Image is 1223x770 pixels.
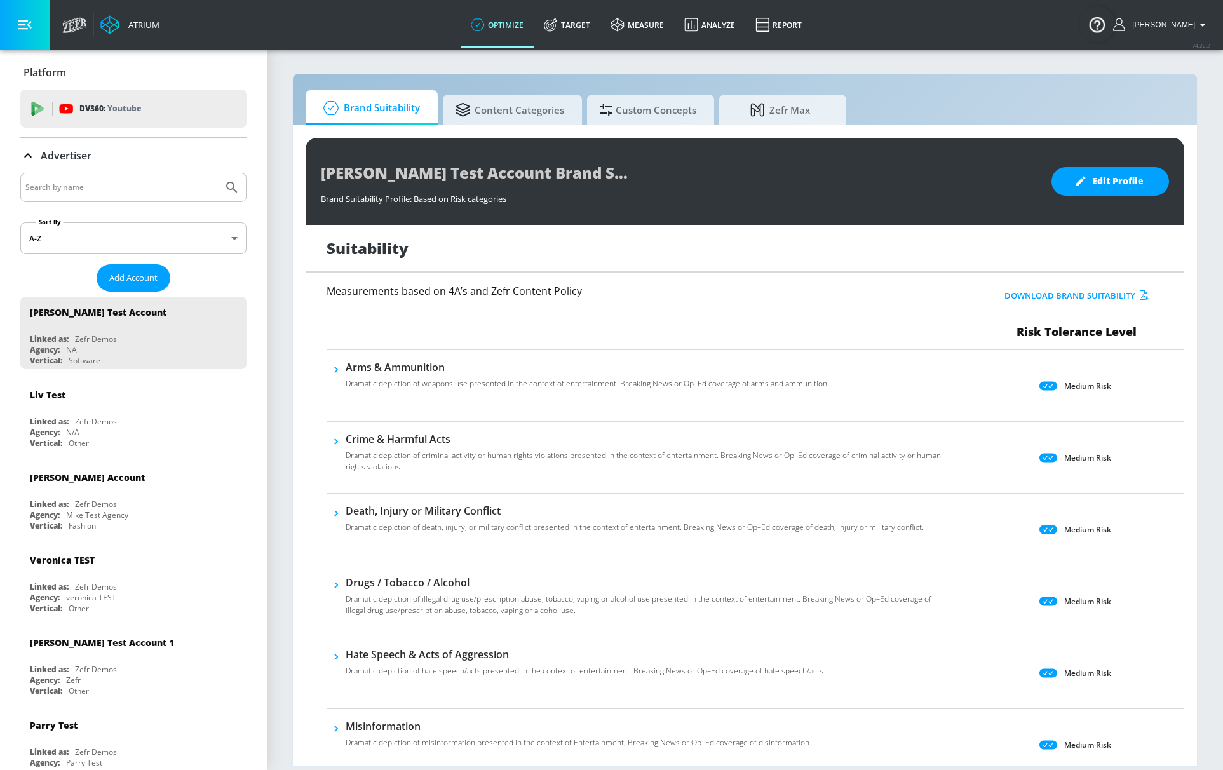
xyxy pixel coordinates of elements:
[69,520,96,531] div: Fashion
[69,438,89,449] div: Other
[346,432,950,480] div: Crime & Harmful ActsDramatic depiction of criminal activity or human rights violations presented ...
[327,238,409,259] h1: Suitability
[30,686,62,696] div: Vertical:
[1127,20,1195,29] span: login as: michael.villalobos@zefr.com
[346,576,950,624] div: Drugs / Tobacco / AlcoholDramatic depiction of illegal drug use/prescription abuse, tobacco, vapi...
[346,504,924,518] h6: Death, Injury or Military Conflict
[66,592,116,603] div: veronica TEST
[346,432,950,446] h6: Crime & Harmful Acts
[30,438,62,449] div: Vertical:
[30,603,62,614] div: Vertical:
[346,665,825,677] p: Dramatic depiction of hate speech/acts presented in the context of entertainment. Breaking News o...
[66,675,81,686] div: Zefr
[346,576,950,590] h6: Drugs / Tobacco / Alcohol
[75,581,117,592] div: Zefr Demos
[346,647,825,661] h6: Hate Speech & Acts of Aggression
[109,271,158,285] span: Add Account
[674,2,745,48] a: Analyze
[30,757,60,768] div: Agency:
[20,55,247,90] div: Platform
[346,737,811,748] p: Dramatic depiction of misinformation presented in the context of Entertainment, Breaking News or ...
[30,344,60,355] div: Agency:
[75,664,117,675] div: Zefr Demos
[25,179,218,196] input: Search by name
[600,2,674,48] a: measure
[24,65,66,79] p: Platform
[1051,167,1169,196] button: Edit Profile
[20,462,247,534] div: [PERSON_NAME] AccountLinked as:Zefr DemosAgency:Mike Test AgencyVertical:Fashion
[20,222,247,254] div: A-Z
[1193,42,1210,49] span: v 4.22.2
[30,554,95,566] div: Veronica TEST
[1064,379,1111,393] p: Medium Risk
[79,102,141,116] p: DV360:
[20,544,247,617] div: Veronica TESTLinked as:Zefr DemosAgency:veronica TESTVertical:Other
[346,360,829,397] div: Arms & AmmunitionDramatic depiction of weapons use presented in the context of entertainment. Bre...
[1001,286,1152,306] button: Download Brand Suitability
[30,719,78,731] div: Parry Test
[1077,173,1144,189] span: Edit Profile
[346,360,829,374] h6: Arms & Ammunition
[346,719,811,756] div: MisinformationDramatic depiction of misinformation presented in the context of Entertainment, Bre...
[69,355,100,366] div: Software
[97,264,170,292] button: Add Account
[30,637,174,649] div: [PERSON_NAME] Test Account 1
[30,471,145,483] div: [PERSON_NAME] Account
[75,499,117,510] div: Zefr Demos
[75,746,117,757] div: Zefr Demos
[30,427,60,438] div: Agency:
[123,19,159,30] div: Atrium
[1064,738,1111,752] p: Medium Risk
[66,510,128,520] div: Mike Test Agency
[30,334,69,344] div: Linked as:
[745,2,812,48] a: Report
[30,592,60,603] div: Agency:
[346,504,924,541] div: Death, Injury or Military ConflictDramatic depiction of death, injury, or military conflict prese...
[1064,595,1111,608] p: Medium Risk
[346,593,950,616] p: Dramatic depiction of illegal drug use/prescription abuse, tobacco, vaping or alcohol use present...
[66,757,102,768] div: Parry Test
[20,90,247,128] div: DV360: Youtube
[327,286,898,296] h6: Measurements based on 4A’s and Zefr Content Policy
[346,719,811,733] h6: Misinformation
[600,95,696,125] span: Custom Concepts
[30,675,60,686] div: Agency:
[66,344,77,355] div: NA
[75,416,117,427] div: Zefr Demos
[20,297,247,369] div: [PERSON_NAME] Test AccountLinked as:Zefr DemosAgency:NAVertical:Software
[1064,451,1111,464] p: Medium Risk
[30,355,62,366] div: Vertical:
[107,102,141,115] p: Youtube
[732,95,828,125] span: Zefr Max
[456,95,564,125] span: Content Categories
[346,647,825,684] div: Hate Speech & Acts of AggressionDramatic depiction of hate speech/acts presented in the context o...
[30,416,69,427] div: Linked as:
[1079,6,1115,42] button: Open Resource Center
[346,378,829,389] p: Dramatic depiction of weapons use presented in the context of entertainment. Breaking News or Op–...
[20,627,247,699] div: [PERSON_NAME] Test Account 1Linked as:Zefr DemosAgency:ZefrVertical:Other
[41,149,91,163] p: Advertiser
[1064,666,1111,680] p: Medium Risk
[69,686,89,696] div: Other
[318,93,420,123] span: Brand Suitability
[1017,324,1137,339] span: Risk Tolerance Level
[30,306,166,318] div: [PERSON_NAME] Test Account
[346,522,924,533] p: Dramatic depiction of death, injury, or military conflict presented in the context of entertainme...
[20,138,247,173] div: Advertiser
[1113,17,1210,32] button: [PERSON_NAME]
[321,187,1039,205] div: Brand Suitability Profile: Based on Risk categories
[461,2,534,48] a: optimize
[30,520,62,531] div: Vertical:
[534,2,600,48] a: Target
[20,379,247,452] div: Liv TestLinked as:Zefr DemosAgency:N/AVertical:Other
[30,499,69,510] div: Linked as:
[30,664,69,675] div: Linked as:
[66,427,79,438] div: N/A
[30,746,69,757] div: Linked as:
[100,15,159,34] a: Atrium
[346,450,950,473] p: Dramatic depiction of criminal activity or human rights violations presented in the context of en...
